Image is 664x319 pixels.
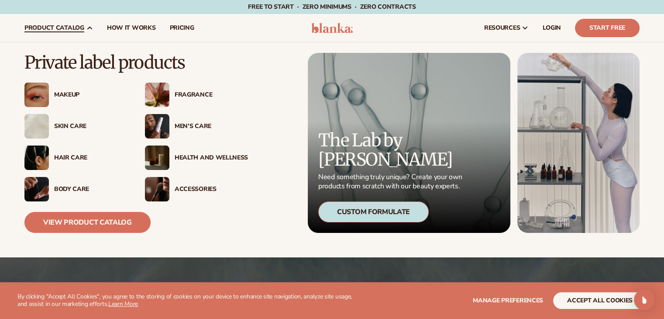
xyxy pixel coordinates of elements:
a: Male holding moisturizer bottle. Men’s Care [145,114,248,139]
a: pricing [162,14,201,42]
a: View Product Catalog [24,212,151,233]
span: product catalog [24,24,84,31]
span: Free to start · ZERO minimums · ZERO contracts [248,3,416,11]
span: resources [484,24,520,31]
img: Pink blooming flower. [145,83,169,107]
img: Male hand applying moisturizer. [24,177,49,201]
div: Hair Care [54,154,127,162]
div: Custom Formulate [318,201,429,222]
img: Female hair pulled back with clips. [24,146,49,170]
img: logo [311,23,353,33]
a: Learn More [108,300,138,308]
img: Female with glitter eye makeup. [24,83,49,107]
a: LOGIN [536,14,568,42]
a: resources [477,14,536,42]
button: accept all cookies [553,292,647,309]
button: Manage preferences [473,292,543,309]
p: The Lab by [PERSON_NAME] [318,131,465,169]
img: Female with makeup brush. [145,177,169,201]
div: Health And Wellness [175,154,248,162]
img: Male holding moisturizer bottle. [145,114,169,139]
a: Female with makeup brush. Accessories [145,177,248,201]
a: Candles and incense on table. Health And Wellness [145,146,248,170]
span: LOGIN [543,24,561,31]
div: Skin Care [54,123,127,130]
span: pricing [169,24,194,31]
p: Need something truly unique? Create your own products from scratch with our beauty experts. [318,173,465,191]
a: product catalog [17,14,100,42]
a: Pink blooming flower. Fragrance [145,83,248,107]
div: Fragrance [175,91,248,99]
a: Female hair pulled back with clips. Hair Care [24,146,127,170]
div: Body Care [54,186,127,193]
div: Makeup [54,91,127,99]
p: Private label products [24,53,248,72]
div: Open Intercom Messenger [634,289,655,310]
img: Candles and incense on table. [145,146,169,170]
span: How It Works [107,24,156,31]
div: Accessories [175,186,248,193]
a: Male hand applying moisturizer. Body Care [24,177,127,201]
a: Start Free [575,19,640,37]
img: Cream moisturizer swatch. [24,114,49,139]
a: How It Works [100,14,163,42]
a: Female with glitter eye makeup. Makeup [24,83,127,107]
a: Cream moisturizer swatch. Skin Care [24,114,127,139]
p: By clicking "Accept All Cookies", you agree to the storing of cookies on your device to enhance s... [17,293,362,308]
img: Female in lab with equipment. [517,53,640,233]
a: Microscopic product formula. The Lab by [PERSON_NAME] Need something truly unique? Create your ow... [308,53,510,233]
span: Manage preferences [473,296,543,305]
div: Men’s Care [175,123,248,130]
